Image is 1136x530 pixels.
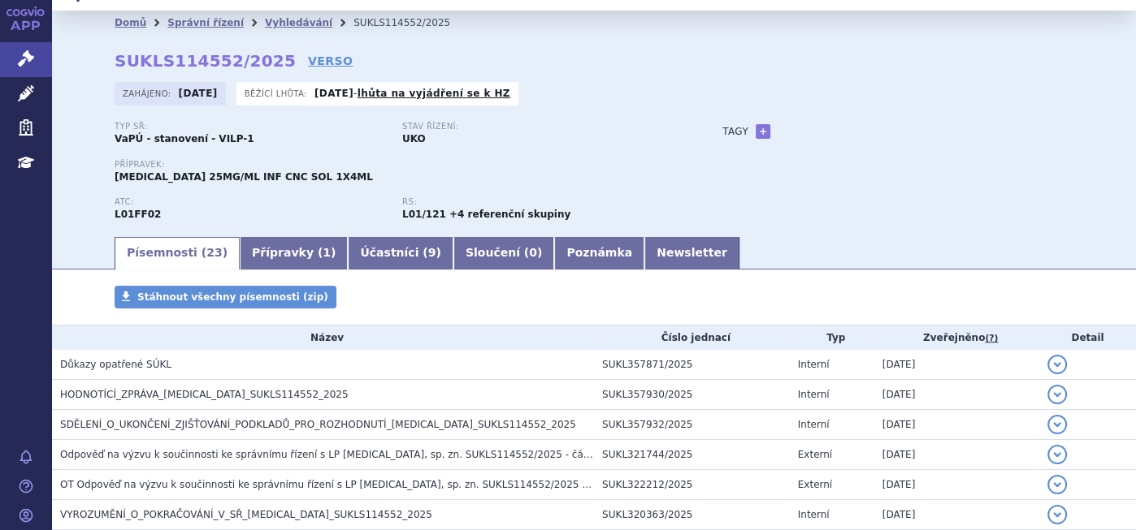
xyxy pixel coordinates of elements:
[245,87,310,100] span: Běžící lhůta:
[874,350,1039,380] td: [DATE]
[428,246,436,259] span: 9
[323,246,331,259] span: 1
[60,419,576,430] span: SDĚLENÍ_O_UKONČENÍ_ZJIŠŤOVÁNÍ_PODKLADŮ_PRO_ROZHODNUTÍ_KEYTRUDA_SUKLS114552_2025
[115,197,386,207] p: ATC:
[874,325,1039,350] th: Zveřejněno
[756,124,770,139] a: +
[348,237,453,269] a: Účastníci (9)
[123,87,174,100] span: Zahájeno:
[722,122,748,141] h3: Tagy
[1039,325,1136,350] th: Detail
[60,479,718,490] span: OT Odpověď na výzvu k součinnosti ke správnímu řízení s LP Keytruda, sp. zn. SUKLS114552/2025 - Č...
[115,17,146,28] a: Domů
[594,325,790,350] th: Číslo jednací
[402,209,446,220] strong: pembrolizumab
[314,88,353,99] strong: [DATE]
[1047,415,1067,434] button: detail
[874,440,1039,470] td: [DATE]
[594,410,790,440] td: SUKL357932/2025
[308,53,353,69] a: VERSO
[1047,445,1067,464] button: detail
[60,509,432,520] span: VYROZUMĚNÍ_O_POKRAČOVÁNÍ_V_SŘ_KEYTRUDA_SUKLS114552_2025
[798,509,830,520] span: Interní
[60,359,171,370] span: Důkazy opatřené SÚKL
[554,237,644,269] a: Poznámka
[1047,385,1067,404] button: detail
[402,133,426,144] strong: UKO
[453,237,554,269] a: Sloučení (0)
[874,500,1039,530] td: [DATE]
[402,197,674,207] p: RS:
[115,51,296,71] strong: SUKLS114552/2025
[115,286,336,308] a: Stáhnout všechny písemnosti (zip)
[449,209,570,220] strong: +4 referenční skupiny
[644,237,739,269] a: Newsletter
[1047,505,1067,524] button: detail
[798,479,832,490] span: Externí
[594,350,790,380] td: SUKL357871/2025
[240,237,348,269] a: Přípravky (1)
[402,122,674,131] p: Stav řízení:
[798,389,830,400] span: Interní
[167,17,244,28] a: Správní řízení
[314,87,510,100] p: -
[798,419,830,430] span: Interní
[874,470,1039,500] td: [DATE]
[60,389,349,400] span: HODNOTÍCÍ_ZPRÁVA_KEYTRUDA_SUKLS114552_2025
[60,449,601,460] span: Odpověď na výzvu k součinnosti ke správnímu řízení s LP Keytruda, sp. zn. SUKLS114552/2025 - část 1
[798,359,830,370] span: Interní
[790,325,874,350] th: Typ
[206,246,222,259] span: 23
[594,500,790,530] td: SUKL320363/2025
[353,11,471,35] li: SUKLS114552/2025
[115,160,690,170] p: Přípravek:
[115,209,161,220] strong: PEMBROLIZUMAB
[179,88,218,99] strong: [DATE]
[115,133,254,144] strong: VaPÚ - stanovení - VILP-1
[874,410,1039,440] td: [DATE]
[265,17,332,28] a: Vyhledávání
[1047,355,1067,374] button: detail
[52,325,594,350] th: Název
[358,88,510,99] a: lhůta na vyjádření se k HZ
[137,291,328,303] span: Stáhnout všechny písemnosti (zip)
[115,237,240,269] a: Písemnosti (23)
[115,171,373,183] span: [MEDICAL_DATA] 25MG/ML INF CNC SOL 1X4ML
[798,449,832,460] span: Externí
[594,380,790,410] td: SUKL357930/2025
[529,246,537,259] span: 0
[594,470,790,500] td: SUKL322212/2025
[874,380,1039,410] td: [DATE]
[985,333,998,344] abbr: (?)
[594,440,790,470] td: SUKL321744/2025
[115,122,386,131] p: Typ SŘ:
[1047,475,1067,494] button: detail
